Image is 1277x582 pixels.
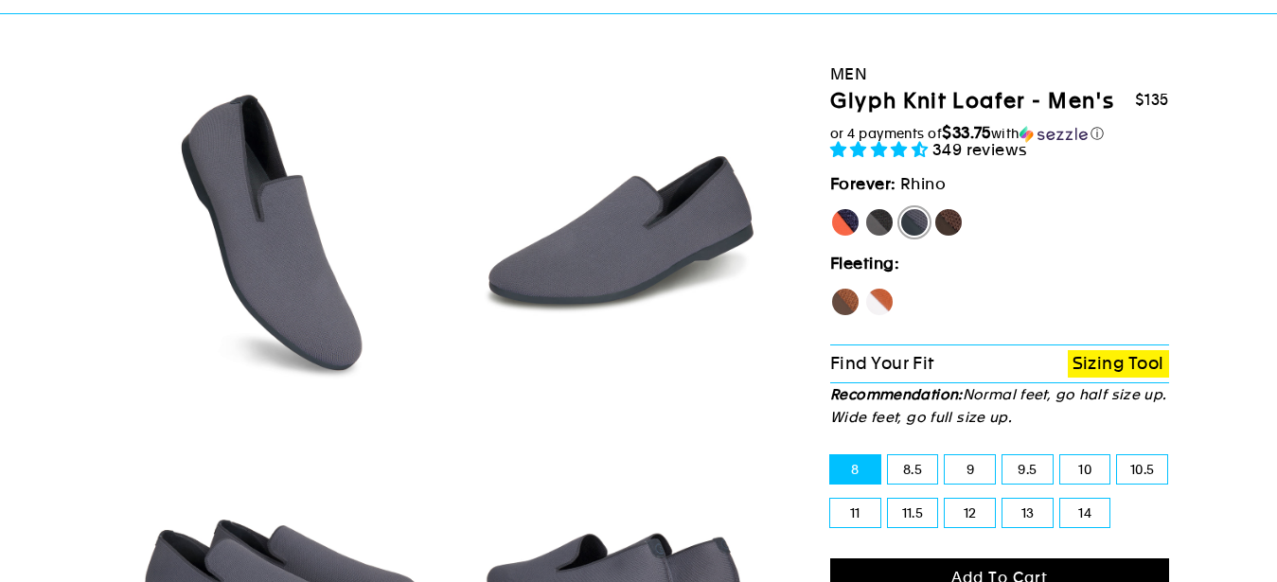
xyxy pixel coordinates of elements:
label: 9 [945,455,995,484]
label: 10.5 [1117,455,1167,484]
h1: Glyph Knit Loafer - Men's [830,88,1114,115]
img: Rhino [117,70,440,393]
span: $135 [1135,91,1169,109]
span: 4.71 stars [830,140,932,159]
label: 8.5 [888,455,938,484]
label: 11 [830,499,880,527]
a: Sizing Tool [1068,350,1169,378]
strong: Recommendation: [830,386,963,402]
label: Panther [864,207,895,238]
strong: Fleeting: [830,254,899,273]
label: 11.5 [888,499,938,527]
p: Normal feet, go half size up. Wide feet, go full size up. [830,383,1169,429]
img: Sezzle [1020,126,1088,143]
span: 349 reviews [932,140,1028,159]
label: 13 [1002,499,1053,527]
label: 8 [830,455,880,484]
label: 10 [1060,455,1110,484]
span: Rhino [900,174,946,193]
div: or 4 payments of$33.75withSezzle Click to learn more about Sezzle [830,124,1169,143]
label: Hawk [830,287,860,317]
label: 9.5 [1002,455,1053,484]
label: [PERSON_NAME] [830,207,860,238]
strong: Forever: [830,174,896,193]
span: Find Your Fit [830,353,934,373]
span: $33.75 [942,123,991,142]
label: 14 [1060,499,1110,527]
div: Men [830,62,1169,87]
img: Rhino [456,70,779,393]
label: Fox [864,287,895,317]
label: Mustang [933,207,964,238]
label: 12 [945,499,995,527]
div: or 4 payments of with [830,124,1169,143]
label: Rhino [899,207,930,238]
